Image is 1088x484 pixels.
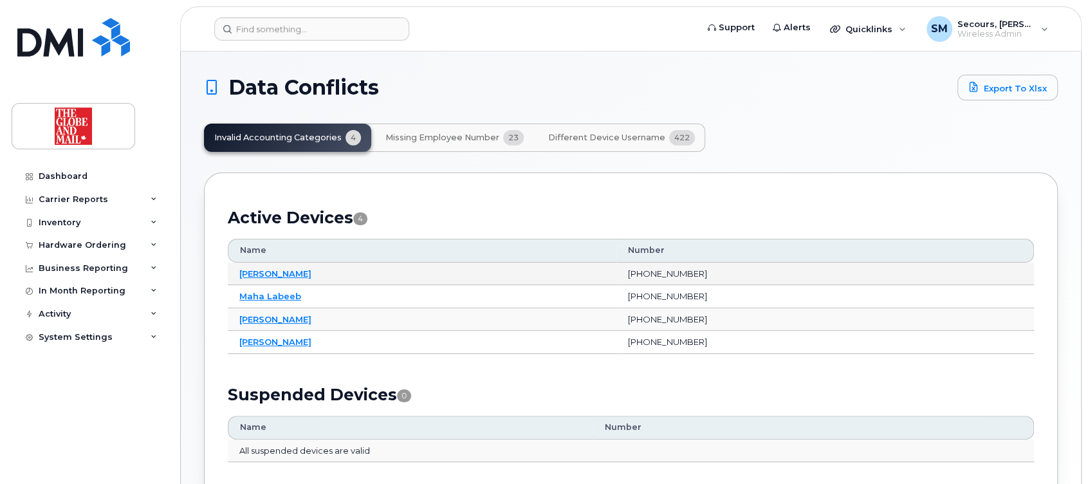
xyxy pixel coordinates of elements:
[228,440,1034,463] td: All suspended devices are valid
[385,133,499,143] span: Missing Employee Number
[239,337,311,347] a: [PERSON_NAME]
[616,331,1034,354] td: [PHONE_NUMBER]
[228,239,616,262] th: Name
[228,416,593,439] th: Name
[239,314,311,324] a: [PERSON_NAME]
[616,285,1034,308] td: [PHONE_NUMBER]
[593,416,1034,439] th: Number
[228,385,1034,404] h2: Suspended Devices
[669,130,695,145] span: 422
[239,291,301,301] a: Maha Labeeb
[353,212,367,225] span: 4
[616,308,1034,331] td: [PHONE_NUMBER]
[228,78,379,97] span: Data Conflicts
[228,208,1034,227] h2: Active Devices
[616,263,1034,286] td: [PHONE_NUMBER]
[503,130,524,145] span: 23
[548,133,665,143] span: Different Device Username
[239,268,311,279] a: [PERSON_NAME]
[397,389,411,402] span: 0
[616,239,1034,262] th: Number
[957,75,1058,100] a: Export to Xlsx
